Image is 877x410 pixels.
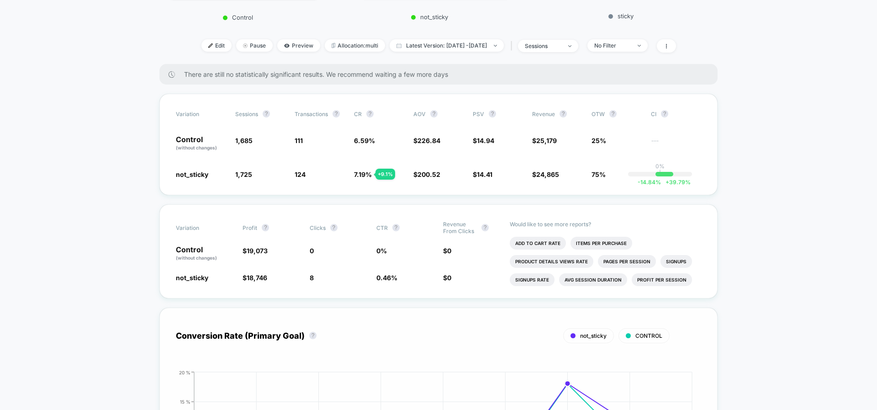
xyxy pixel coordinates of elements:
span: AOV [413,111,426,117]
span: 0 [447,274,451,282]
button: ? [366,110,374,117]
span: 6.59 % [354,137,375,144]
button: ? [661,110,668,117]
img: end [243,43,248,48]
span: CONTROL [635,332,662,339]
span: CR [354,111,362,117]
span: | [508,39,518,53]
li: Avg Session Duration [559,273,627,286]
span: Pause [236,39,273,52]
span: $ [532,137,557,144]
li: Signups Rate [510,273,555,286]
span: Revenue [532,111,555,117]
span: CI [651,110,701,117]
img: end [494,45,497,47]
span: 0.46 % [376,274,397,282]
p: Control [176,136,226,151]
tspan: 15 % [180,399,190,405]
span: 24,865 [536,170,559,178]
span: Latest Version: [DATE] - [DATE] [390,39,504,52]
span: There are still no statistically significant results. We recommend waiting a few more days [184,70,699,78]
span: 200.52 [417,170,440,178]
span: Clicks [310,224,326,231]
span: Transactions [295,111,328,117]
span: 0 [447,247,451,255]
span: not_sticky [176,274,208,282]
button: ? [609,110,617,117]
span: 124 [295,170,306,178]
span: not_sticky [176,170,208,178]
p: Would like to see more reports? [510,221,701,228]
button: ? [481,224,489,231]
button: ? [262,224,269,231]
span: 25,179 [536,137,557,144]
button: ? [392,224,400,231]
li: Pages Per Session [598,255,656,268]
span: 8 [310,274,314,282]
div: No Filter [594,42,631,49]
span: Revenue From Clicks [443,221,477,234]
img: end [568,45,571,47]
span: 75% [592,170,606,178]
span: 7.19 % [354,170,372,178]
span: 19,073 [247,247,268,255]
button: ? [330,224,338,231]
p: sticky [543,12,699,20]
span: (without changes) [176,145,217,150]
span: 14.41 [477,170,492,178]
span: $ [243,274,267,282]
span: --- [651,138,701,151]
li: Items Per Purchase [571,237,632,250]
span: Edit [201,39,232,52]
span: + [666,179,669,186]
span: 14.94 [477,137,494,144]
span: OTW [592,110,642,117]
span: $ [413,137,440,144]
span: Variation [176,110,226,117]
span: (without changes) [176,255,217,261]
span: Variation [176,221,226,234]
span: $ [413,170,440,178]
p: | [659,170,661,176]
button: ? [489,110,496,117]
tspan: 20 % [179,370,190,375]
span: CTR [376,224,388,231]
img: calendar [396,43,402,48]
li: Product Details Views Rate [510,255,593,268]
div: + 9.1 % [375,169,395,180]
span: 18,746 [247,274,267,282]
p: Control [159,14,317,21]
button: ? [309,332,317,339]
span: 0 [310,247,314,255]
li: Profit Per Session [632,273,692,286]
button: ? [333,110,340,117]
span: 0 % [376,247,387,255]
span: 39.79 % [661,179,691,186]
span: Sessions [235,111,258,117]
p: 0% [655,163,665,170]
span: $ [243,247,268,255]
div: sessions [525,43,561,49]
p: Control [176,246,233,261]
span: $ [473,137,494,144]
span: 1,725 [235,170,252,178]
span: $ [443,247,451,255]
span: 226.84 [417,137,440,144]
span: Allocation: multi [325,39,385,52]
span: $ [443,274,451,282]
button: ? [560,110,567,117]
img: edit [208,43,213,48]
p: not_sticky [351,13,508,21]
span: 25% [592,137,606,144]
span: $ [473,170,492,178]
li: Signups [660,255,692,268]
img: end [638,45,641,47]
button: ? [263,110,270,117]
img: rebalance [332,43,335,48]
span: $ [532,170,559,178]
span: PSV [473,111,484,117]
span: Preview [277,39,320,52]
span: Profit [243,224,257,231]
button: ? [430,110,438,117]
span: -14.84 % [638,179,661,186]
